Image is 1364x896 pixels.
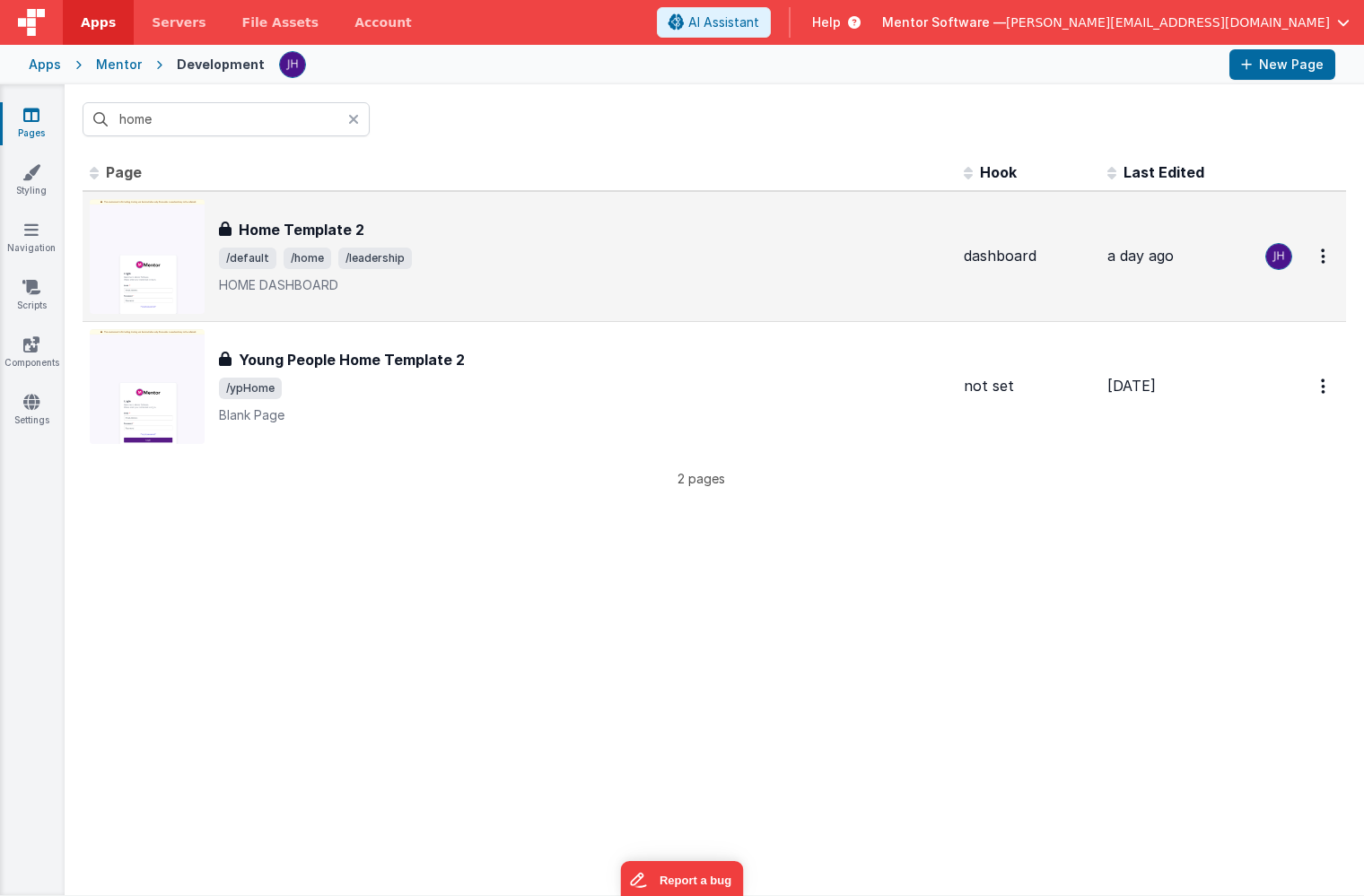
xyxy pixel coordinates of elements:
span: [DATE] [1107,377,1156,395]
div: dashboard [964,246,1093,266]
span: Apps [81,13,116,31]
span: File Assets [242,13,319,31]
span: /home [284,248,331,269]
button: Options [1310,238,1339,274]
span: Mentor Software — [882,13,1006,31]
img: c2badad8aad3a9dfc60afe8632b41ba8 [280,52,305,77]
button: AI Assistant [657,7,771,38]
span: /default [219,248,276,269]
button: Mentor Software — [PERSON_NAME][EMAIL_ADDRESS][DOMAIN_NAME] [882,13,1350,31]
span: Hook [980,163,1017,181]
span: Servers [152,13,205,31]
div: not set [964,376,1093,396]
p: 2 pages [83,469,1319,488]
span: [PERSON_NAME][EMAIL_ADDRESS][DOMAIN_NAME] [1006,13,1330,31]
div: Apps [29,56,61,74]
h3: Young People Home Template 2 [239,349,465,370]
span: Last Edited [1124,163,1204,181]
button: Options [1310,368,1339,405]
p: HOME DASHBOARD [219,276,949,294]
span: /leadership [338,248,412,269]
div: Development [177,56,265,74]
span: AI Assistant [688,13,759,31]
span: Page [106,163,142,181]
button: New Page [1229,49,1335,80]
input: Search pages, id's ... [83,102,370,136]
span: a day ago [1107,247,1174,265]
p: Blank Page [219,406,949,424]
span: /ypHome [219,378,282,399]
img: c2badad8aad3a9dfc60afe8632b41ba8 [1266,244,1291,269]
div: Mentor [96,56,142,74]
span: Help [812,13,841,31]
h3: Home Template 2 [239,219,364,240]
